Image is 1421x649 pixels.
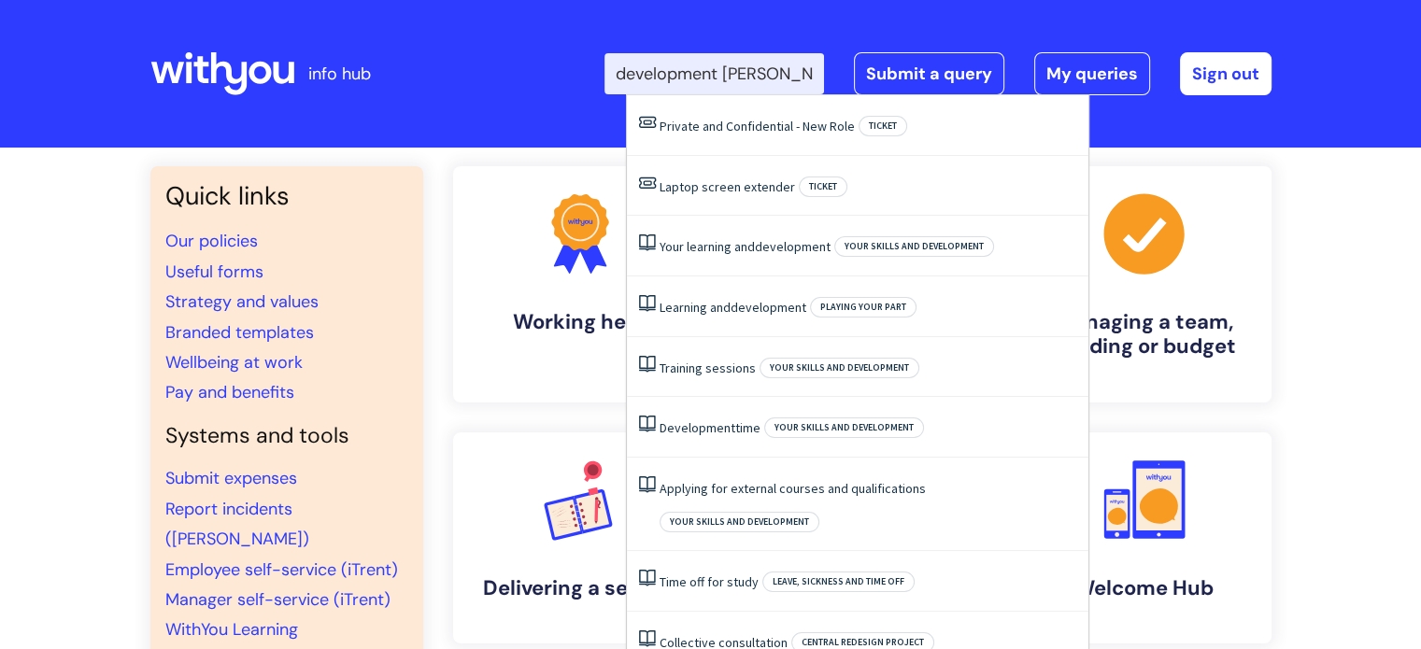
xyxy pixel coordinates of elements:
[165,588,391,611] a: Manager self-service (iTrent)
[165,381,294,403] a: Pay and benefits
[660,480,926,497] a: Applying for external courses and qualifications
[660,419,760,436] a: Developmenttime
[1180,52,1272,95] a: Sign out
[660,118,855,134] a: Private and Confidential - New Role
[764,417,924,438] span: Your skills and development
[1017,166,1272,402] a: Managing a team, building or budget
[834,236,994,257] span: Your skills and development
[660,419,735,436] span: Development
[165,290,319,313] a: Strategy and values
[165,181,408,211] h3: Quick links
[468,310,692,334] h4: Working here
[1032,576,1257,600] h4: Welcome Hub
[453,166,707,402] a: Working here
[859,116,907,136] span: Ticket
[660,360,756,376] a: Training sessions
[604,52,1272,95] div: | -
[762,571,915,592] span: Leave, sickness and time off
[165,261,263,283] a: Useful forms
[1034,52,1150,95] a: My queries
[165,423,408,449] h4: Systems and tools
[604,53,824,94] input: Search
[165,230,258,252] a: Our policies
[799,176,847,197] span: Ticket
[755,238,831,255] span: development
[453,432,707,643] a: Delivering a service
[165,467,297,489] a: Submit expenses
[165,618,298,641] a: WithYou Learning
[165,558,398,581] a: Employee self-service (iTrent)
[731,299,806,316] span: development
[165,321,314,344] a: Branded templates
[660,512,819,532] span: Your skills and development
[468,576,692,600] h4: Delivering a service
[165,351,303,374] a: Wellbeing at work
[660,178,795,195] a: Laptop screen extender
[660,299,806,316] a: Learning anddevelopment
[1017,432,1272,643] a: Welcome Hub
[760,358,919,378] span: Your skills and development
[1032,310,1257,360] h4: Managing a team, building or budget
[308,59,371,89] p: info hub
[165,498,309,550] a: Report incidents ([PERSON_NAME])
[810,297,917,317] span: Playing your part
[854,52,1004,95] a: Submit a query
[660,573,759,590] a: Time off for study
[660,238,831,255] a: Your learning anddevelopment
